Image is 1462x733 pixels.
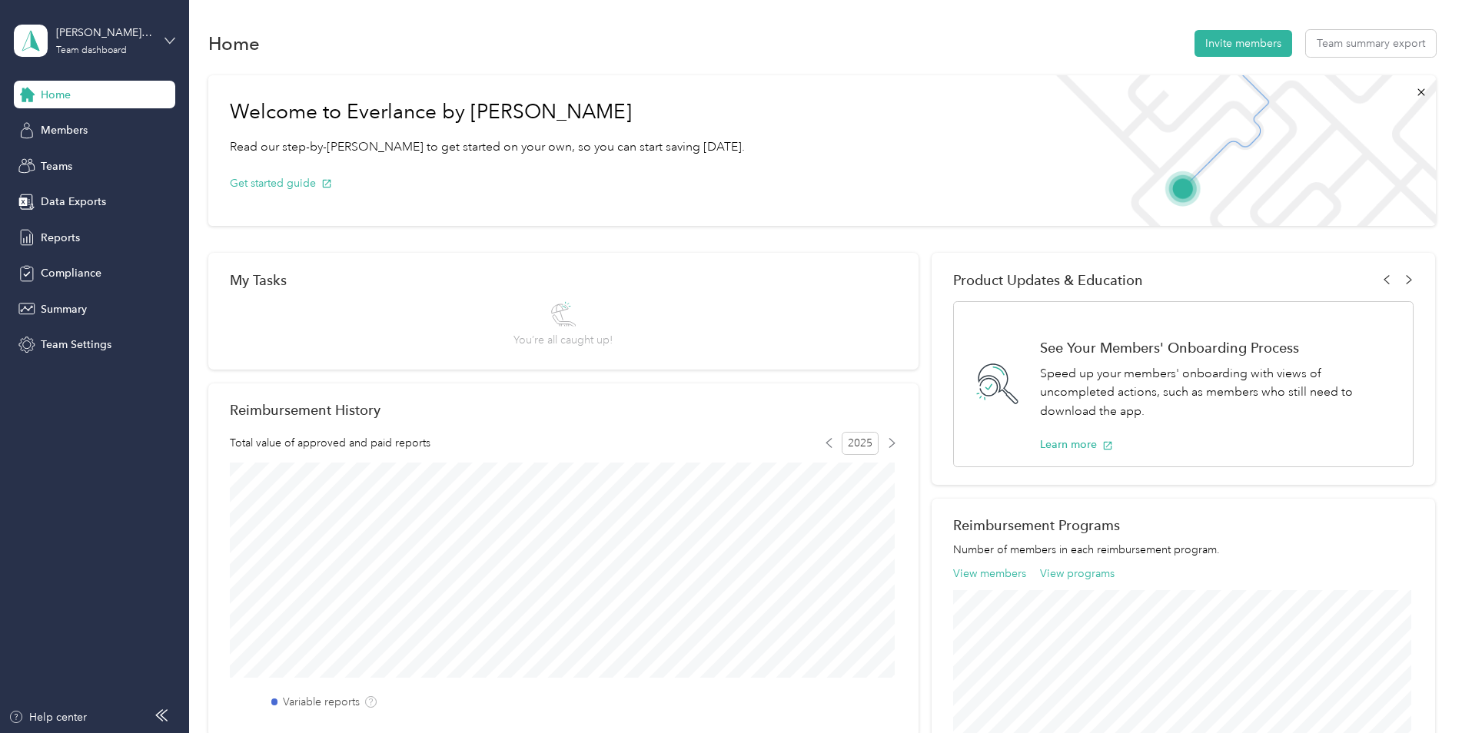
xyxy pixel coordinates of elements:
[283,694,360,710] label: Variable reports
[953,272,1143,288] span: Product Updates & Education
[953,542,1414,558] p: Number of members in each reimbursement program.
[953,517,1414,533] h2: Reimbursement Programs
[1376,647,1462,733] iframe: Everlance-gr Chat Button Frame
[842,432,879,455] span: 2025
[1040,340,1397,356] h1: See Your Members' Onboarding Process
[1040,436,1113,453] button: Learn more
[41,87,71,103] span: Home
[1040,364,1397,421] p: Speed up your members' onboarding with views of uncompleted actions, such as members who still ne...
[56,25,152,41] div: [PERSON_NAME] Team
[230,402,380,418] h2: Reimbursement History
[1306,30,1436,57] button: Team summary export
[8,709,87,725] button: Help center
[41,158,72,174] span: Teams
[41,301,87,317] span: Summary
[230,272,897,288] div: My Tasks
[41,122,88,138] span: Members
[41,194,106,210] span: Data Exports
[41,230,80,246] span: Reports
[230,175,332,191] button: Get started guide
[953,566,1026,582] button: View members
[1195,30,1292,57] button: Invite members
[230,435,430,451] span: Total value of approved and paid reports
[1040,566,1115,582] button: View programs
[1041,75,1435,226] img: Welcome to everlance
[208,35,260,51] h1: Home
[230,138,745,157] p: Read our step-by-[PERSON_NAME] to get started on your own, so you can start saving [DATE].
[56,46,127,55] div: Team dashboard
[230,100,745,124] h1: Welcome to Everlance by [PERSON_NAME]
[41,265,101,281] span: Compliance
[513,332,613,348] span: You’re all caught up!
[41,337,111,353] span: Team Settings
